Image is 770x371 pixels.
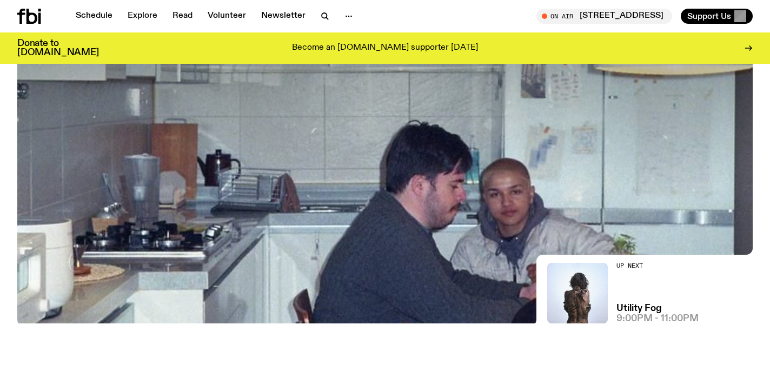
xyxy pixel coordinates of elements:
a: Explore [121,9,164,24]
a: Newsletter [255,9,312,24]
span: 9:00pm - 11:00pm [616,314,699,323]
span: Support Us [687,11,731,21]
h2: Up Next [616,263,699,269]
h3: Donate to [DOMAIN_NAME] [17,39,99,57]
a: Schedule [69,9,119,24]
button: On Air[STREET_ADDRESS] [536,9,672,24]
button: Support Us [681,9,753,24]
span: Tune in live [548,12,667,20]
p: Become an [DOMAIN_NAME] supporter [DATE] [292,43,478,53]
img: Cover of Leese's album Δ [547,263,608,323]
a: Utility Fog [616,304,662,313]
a: Read [166,9,199,24]
a: Volunteer [201,9,253,24]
